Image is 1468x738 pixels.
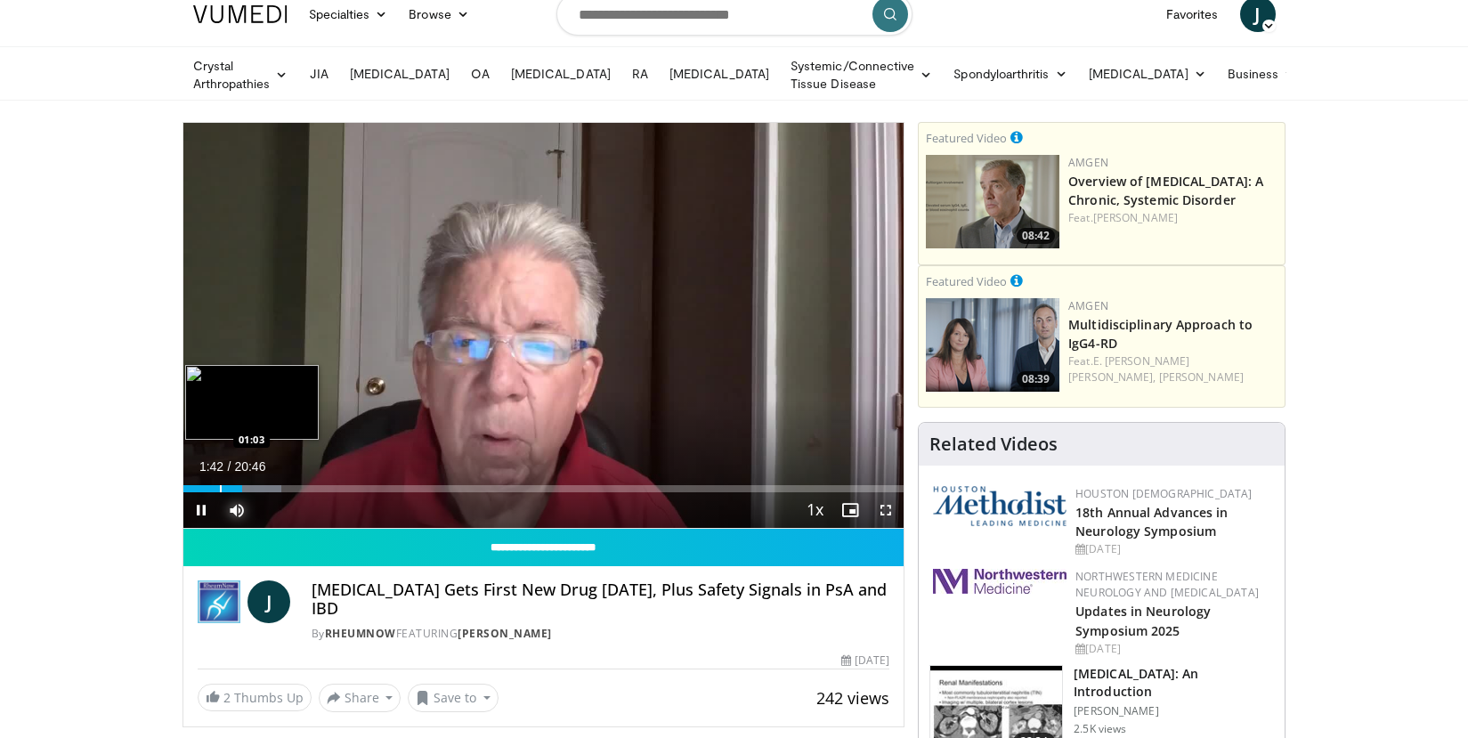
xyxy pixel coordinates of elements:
p: [PERSON_NAME] [1074,704,1274,718]
a: Spondyloarthritis [943,56,1077,92]
div: Progress Bar [183,485,904,492]
h4: [MEDICAL_DATA] Gets First New Drug [DATE], Plus Safety Signals in PsA and IBD [312,580,890,619]
div: [DATE] [1075,541,1270,557]
a: Amgen [1068,155,1108,170]
button: Save to [408,684,499,712]
a: 08:39 [926,298,1059,392]
span: 2 [223,689,231,706]
img: VuMedi Logo [193,5,288,23]
img: 40cb7efb-a405-4d0b-b01f-0267f6ac2b93.png.150x105_q85_crop-smart_upscale.png [926,155,1059,248]
span: 20:46 [234,459,265,474]
a: [PERSON_NAME] [1093,210,1178,225]
button: Mute [219,492,255,528]
a: [MEDICAL_DATA] [1078,56,1217,92]
a: 08:42 [926,155,1059,248]
a: Business [1217,56,1308,92]
small: Featured Video [926,130,1007,146]
div: Feat. [1068,353,1277,385]
a: Houston [DEMOGRAPHIC_DATA] [1075,486,1252,501]
a: [MEDICAL_DATA] [500,56,621,92]
img: image.jpeg [185,365,319,440]
a: RheumNow [325,626,396,641]
span: 08:42 [1017,228,1055,244]
a: Crystal Arthropathies [182,57,299,93]
img: 5e4488cc-e109-4a4e-9fd9-73bb9237ee91.png.150x105_q85_autocrop_double_scale_upscale_version-0.2.png [933,486,1067,526]
a: [MEDICAL_DATA] [339,56,460,92]
video-js: Video Player [183,123,904,529]
a: 2 Thumbs Up [198,684,312,711]
h3: [MEDICAL_DATA]: An Introduction [1074,665,1274,701]
a: Updates in Neurology Symposium 2025 [1075,603,1211,638]
img: 2a462fb6-9365-492a-ac79-3166a6f924d8.png.150x105_q85_autocrop_double_scale_upscale_version-0.2.jpg [933,569,1067,594]
img: RheumNow [198,580,240,623]
a: JIA [299,56,339,92]
a: Overview of [MEDICAL_DATA]: A Chronic, Systemic Disorder [1068,173,1263,208]
span: 08:39 [1017,371,1055,387]
a: [PERSON_NAME] [1159,369,1244,385]
span: 1:42 [199,459,223,474]
a: OA [460,56,500,92]
a: Amgen [1068,298,1108,313]
button: Share [319,684,401,712]
div: [DATE] [841,653,889,669]
button: Playback Rate [797,492,832,528]
div: [DATE] [1075,641,1270,657]
a: Systemic/Connective Tissue Disease [780,57,943,93]
a: Multidisciplinary Approach to IgG4-RD [1068,316,1253,352]
img: 04ce378e-5681-464e-a54a-15375da35326.png.150x105_q85_crop-smart_upscale.png [926,298,1059,392]
h4: Related Videos [929,434,1058,455]
a: [PERSON_NAME] [458,626,552,641]
a: Northwestern Medicine Neurology and [MEDICAL_DATA] [1075,569,1259,600]
a: J [247,580,290,623]
button: Fullscreen [868,492,904,528]
button: Pause [183,492,219,528]
div: By FEATURING [312,626,890,642]
a: [MEDICAL_DATA] [659,56,780,92]
p: 2.5K views [1074,722,1126,736]
span: 242 views [816,687,889,709]
span: / [228,459,231,474]
a: E. [PERSON_NAME] [PERSON_NAME], [1068,353,1189,385]
a: 18th Annual Advances in Neurology Symposium [1075,504,1228,539]
small: Featured Video [926,273,1007,289]
button: Enable picture-in-picture mode [832,492,868,528]
a: RA [621,56,659,92]
div: Feat. [1068,210,1277,226]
